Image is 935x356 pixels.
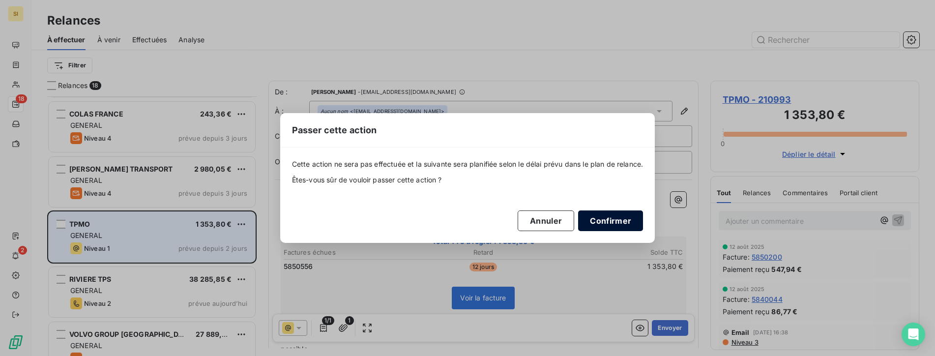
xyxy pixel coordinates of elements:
span: Êtes-vous sûr de vouloir passer cette action ? [292,175,643,185]
button: Annuler [518,210,574,231]
div: Open Intercom Messenger [902,323,925,346]
span: Passer cette action [292,123,377,137]
span: Cette action ne sera pas effectuée et la suivante sera planifiée selon le délai prévu dans le pla... [292,159,643,169]
button: Confirmer [578,210,643,231]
